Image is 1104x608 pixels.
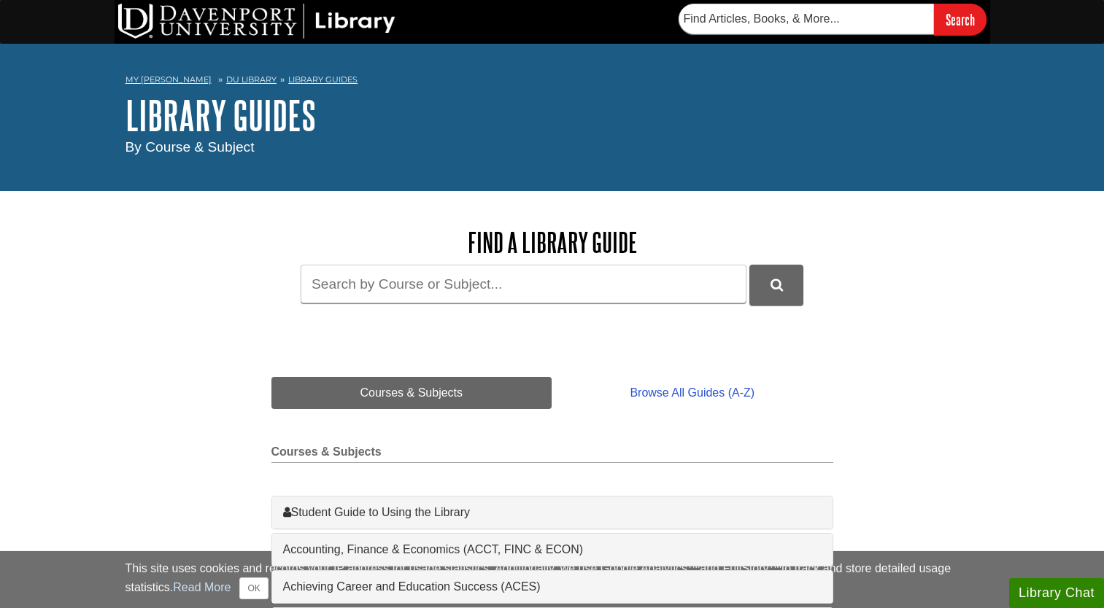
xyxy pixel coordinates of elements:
a: Student Guide to Using the Library [283,504,822,521]
form: Searches DU Library's articles, books, and more [679,4,987,35]
a: Library Guides [288,74,358,85]
input: Find Articles, Books, & More... [679,4,934,34]
a: Courses & Subjects [271,377,552,409]
button: Close [239,577,268,599]
input: Search by Course or Subject... [301,265,746,303]
h2: Find a Library Guide [271,227,833,257]
h2: Courses & Subjects [271,445,833,463]
img: DU Library [118,4,395,39]
a: My [PERSON_NAME] [126,74,212,86]
a: DU Library [226,74,277,85]
a: Browse All Guides (A-Z) [552,377,833,409]
nav: breadcrumb [126,70,979,93]
a: Read More [173,581,231,593]
i: Search Library Guides [771,278,783,292]
button: Library Chat [1009,578,1104,608]
div: This site uses cookies and records your IP address for usage statistics. Additionally, we use Goo... [126,560,979,599]
input: Search [934,4,987,35]
div: By Course & Subject [126,137,979,158]
h1: Library Guides [126,93,979,137]
a: Achieving Career and Education Success (ACES) [283,578,822,596]
a: Accounting, Finance & Economics (ACCT, FINC & ECON) [283,541,822,558]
